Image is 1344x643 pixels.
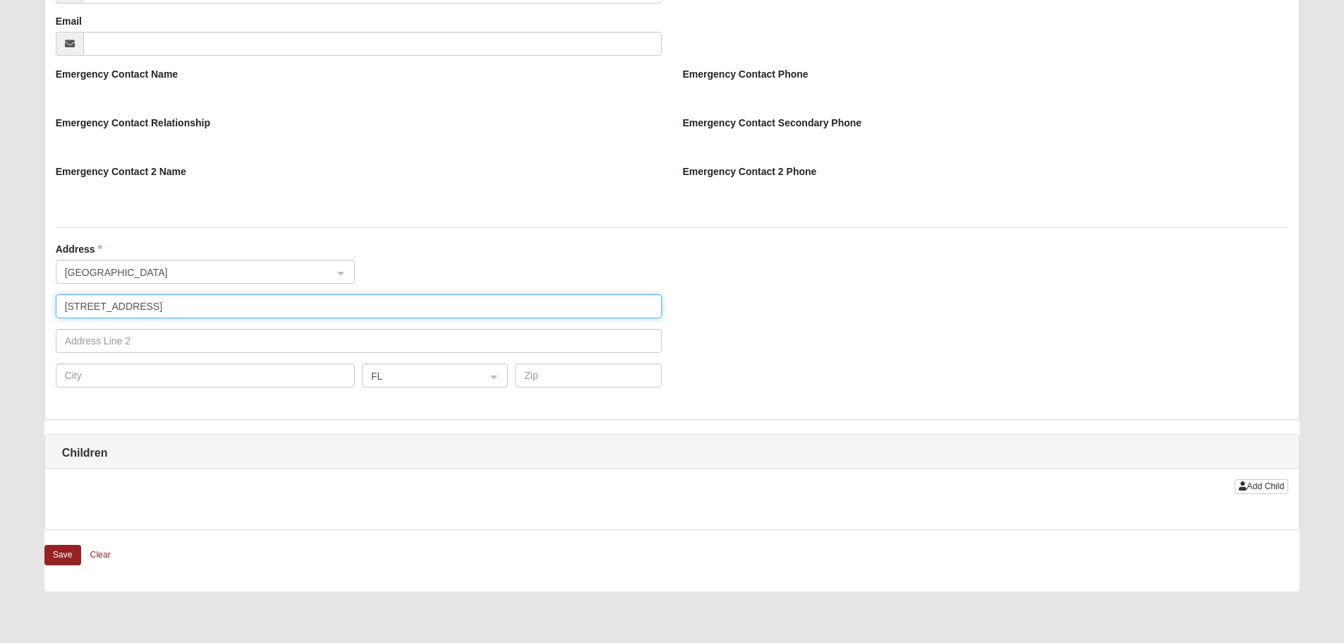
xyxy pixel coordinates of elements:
[56,363,355,387] input: City
[515,363,661,387] input: Zip
[56,294,662,318] input: Address Line 1
[683,67,809,81] label: Emergency Contact Phone
[683,164,817,179] label: Emergency Contact 2 Phone
[56,67,178,81] label: Emergency Contact Name
[1247,481,1284,491] span: Add Child
[45,446,1300,459] h1: Children
[56,116,210,130] label: Emergency Contact Relationship
[56,14,82,28] label: Email
[81,544,120,566] button: Clear
[56,164,186,179] label: Emergency Contact 2 Name
[683,116,862,130] label: Emergency Contact Secondary Phone
[1235,479,1288,494] button: Add Child
[371,368,473,384] span: FL
[56,329,662,353] input: Address Line 2
[44,545,81,565] button: Save
[65,265,320,280] span: United States
[56,242,102,256] label: Address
